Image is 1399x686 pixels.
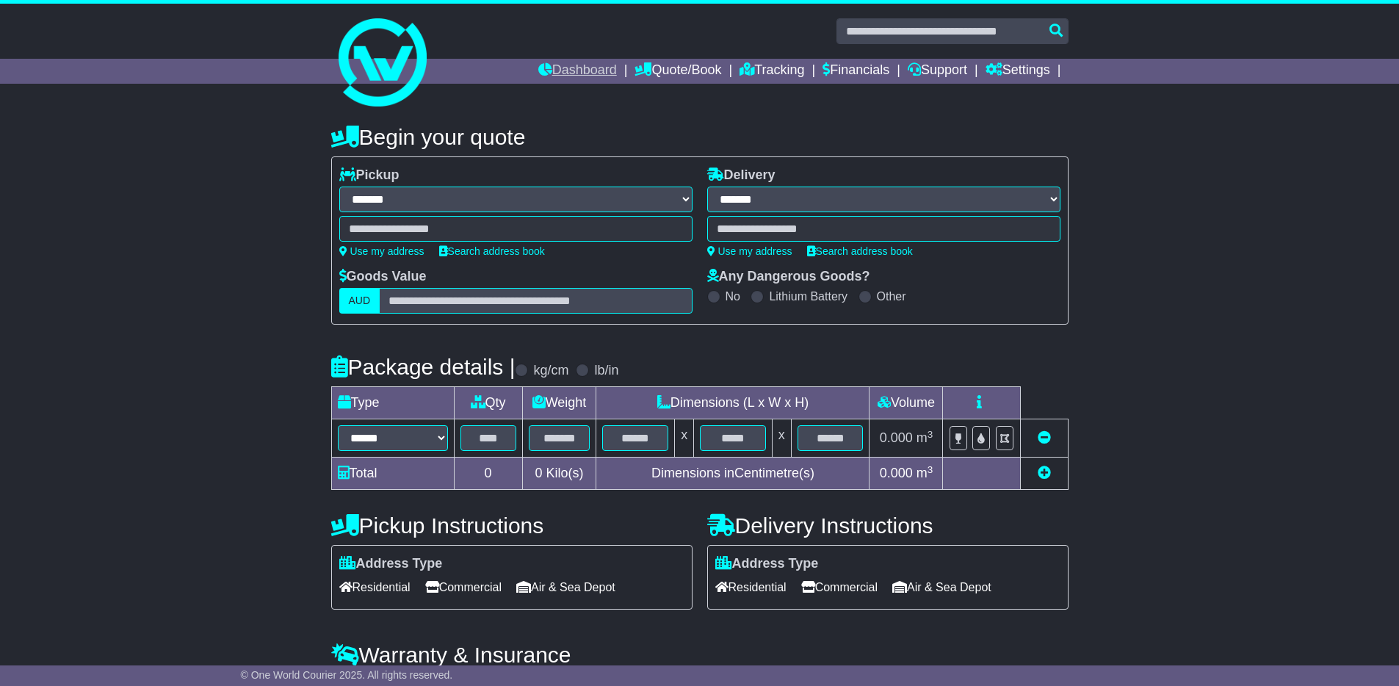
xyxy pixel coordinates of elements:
[1038,466,1051,480] a: Add new item
[715,576,787,599] span: Residential
[241,669,453,681] span: © One World Courier 2025. All rights reserved.
[707,245,792,257] a: Use my address
[726,289,740,303] label: No
[339,288,380,314] label: AUD
[425,576,502,599] span: Commercial
[339,167,400,184] label: Pickup
[596,387,870,419] td: Dimensions (L x W x H)
[928,464,933,475] sup: 3
[331,387,454,419] td: Type
[331,643,1069,667] h4: Warranty & Insurance
[892,576,991,599] span: Air & Sea Depot
[339,556,443,572] label: Address Type
[331,355,516,379] h4: Package details |
[596,458,870,490] td: Dimensions in Centimetre(s)
[707,513,1069,538] h4: Delivery Instructions
[516,576,615,599] span: Air & Sea Depot
[339,245,424,257] a: Use my address
[880,466,913,480] span: 0.000
[908,59,967,84] a: Support
[331,458,454,490] td: Total
[917,466,933,480] span: m
[769,289,847,303] label: Lithium Battery
[522,458,596,490] td: Kilo(s)
[715,556,819,572] label: Address Type
[594,363,618,379] label: lb/in
[877,289,906,303] label: Other
[533,363,568,379] label: kg/cm
[522,387,596,419] td: Weight
[439,245,545,257] a: Search address book
[331,125,1069,149] h4: Begin your quote
[880,430,913,445] span: 0.000
[538,59,617,84] a: Dashboard
[928,429,933,440] sup: 3
[1038,430,1051,445] a: Remove this item
[675,419,694,458] td: x
[772,419,791,458] td: x
[986,59,1050,84] a: Settings
[801,576,878,599] span: Commercial
[635,59,721,84] a: Quote/Book
[823,59,889,84] a: Financials
[339,269,427,285] label: Goods Value
[454,387,522,419] td: Qty
[740,59,804,84] a: Tracking
[870,387,943,419] td: Volume
[331,513,693,538] h4: Pickup Instructions
[807,245,913,257] a: Search address book
[339,576,411,599] span: Residential
[535,466,542,480] span: 0
[917,430,933,445] span: m
[454,458,522,490] td: 0
[707,167,776,184] label: Delivery
[707,269,870,285] label: Any Dangerous Goods?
